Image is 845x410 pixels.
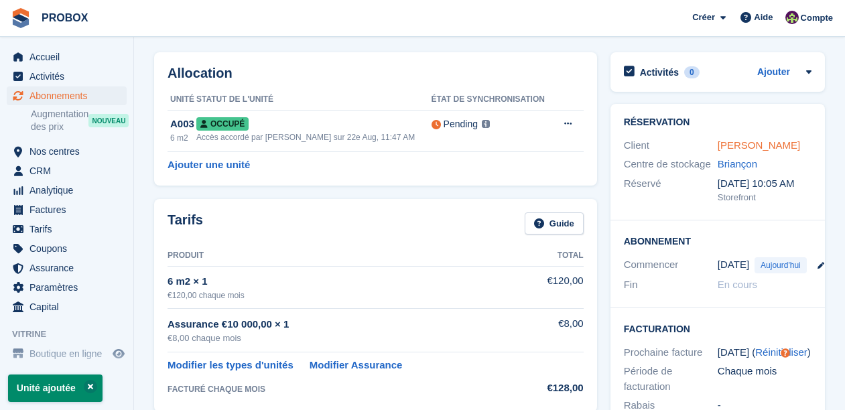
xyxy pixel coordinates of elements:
div: [DATE] 10:05 AM [718,176,811,192]
div: NOUVEAU [88,114,129,127]
a: Briançon [718,158,757,169]
a: [PERSON_NAME] [718,139,800,151]
a: menu [7,239,127,258]
span: Coupons [29,239,110,258]
span: Augmentation des prix [31,108,88,133]
div: Client [624,138,718,153]
span: Aide [754,11,773,24]
div: Réservé [624,176,718,204]
span: Tarifs [29,220,110,238]
img: Jackson Collins [785,11,799,24]
div: Pending [444,117,478,131]
span: Vitrine [12,328,133,341]
div: Période de facturation [624,364,718,394]
div: FACTURÉ CHAQUE MOIS [168,383,527,395]
span: CRM [29,161,110,180]
div: 0 [684,66,700,78]
span: Capital [29,297,110,316]
th: État de synchronisation [432,89,554,111]
div: €128,00 [527,381,583,396]
h2: Allocation [168,66,584,81]
span: Paramètres [29,278,110,297]
h2: Activités [640,66,679,78]
h2: Facturation [624,322,811,335]
a: Ajouter une unité [168,157,250,173]
a: Guide [525,212,584,234]
a: menu [7,297,127,316]
td: €8,00 [527,309,583,352]
div: Accès accordé par [PERSON_NAME] sur 22e Aug, 11:47 AM [196,131,432,143]
span: Abonnements [29,86,110,105]
a: Ajouter [757,65,790,80]
div: Fin [624,277,718,293]
th: Produit [168,245,527,267]
a: menu [7,86,127,105]
span: Créer [692,11,715,24]
a: menu [7,181,127,200]
div: Tooltip anchor [779,347,791,359]
div: Storefront [718,191,811,204]
span: Boutique en ligne [29,344,110,363]
div: Assurance €10 000,00 × 1 [168,317,527,332]
span: Compte [801,11,833,25]
div: 6 m2 × 1 [168,274,527,289]
img: icon-info-grey-7440780725fd019a000dd9b08b2336e03edf1995a4989e88bcd33f0948082b44.svg [482,120,490,128]
a: Augmentation des prix NOUVEAU [31,107,127,134]
div: 6 m2 [170,132,196,144]
a: menu [7,48,127,66]
p: Unité ajoutée [8,374,103,402]
a: Boutique d'aperçu [111,346,127,362]
div: A003 [170,117,196,132]
a: menu [7,259,127,277]
div: Chaque mois [718,364,811,394]
a: menu [7,278,127,297]
th: Statut de l'unité [196,89,432,111]
a: menu [7,161,127,180]
span: Nos centres [29,142,110,161]
a: menu [7,220,127,238]
span: En cours [718,279,757,290]
a: menu [7,200,127,219]
div: Centre de stockage [624,157,718,172]
h2: Abonnement [624,234,811,247]
a: Modifier les types d'unités [168,358,294,373]
span: Activités [29,67,110,86]
h2: Réservation [624,117,811,128]
span: Occupé [196,117,249,131]
img: stora-icon-8386f47178a22dfd0bd8f6a31ec36ba5ce8667c1dd55bd0f319d3a0aa187defe.svg [11,8,31,28]
a: menu [7,67,127,86]
h2: Tarifs [168,212,203,234]
span: Factures [29,200,110,219]
div: Commencer [624,257,718,273]
a: PROBOX [36,7,93,29]
div: [DATE] ( ) [718,345,811,360]
div: €120,00 chaque mois [168,289,527,301]
th: Unité [168,89,196,111]
a: Modifier Assurance [310,358,403,373]
time: 2025-08-21 23:00:00 UTC [718,257,749,273]
span: Accueil [29,48,110,66]
td: €120,00 [527,266,583,308]
div: €8,00 chaque mois [168,332,527,345]
div: Prochaine facture [624,345,718,360]
a: menu [7,142,127,161]
span: Analytique [29,181,110,200]
span: Aujourd'hui [755,257,807,273]
th: Total [527,245,583,267]
span: Assurance [29,259,110,277]
a: menu [7,344,127,363]
a: Réinitialiser [755,346,807,358]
